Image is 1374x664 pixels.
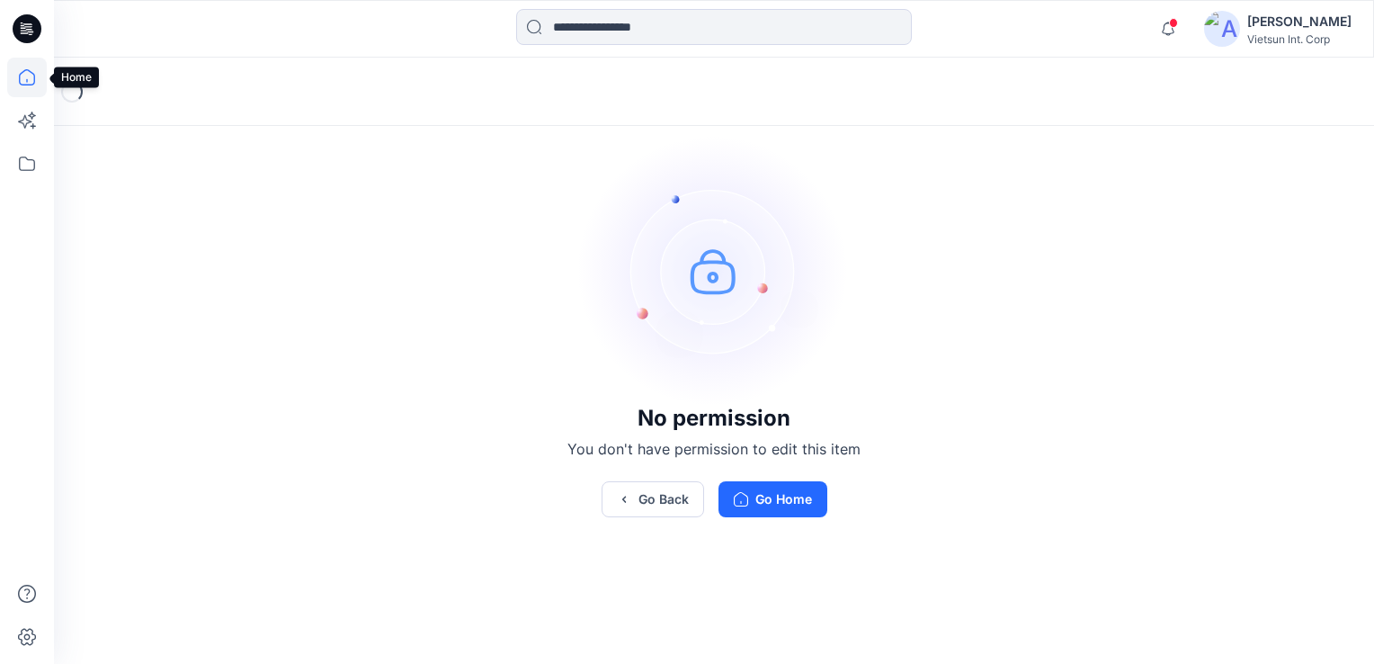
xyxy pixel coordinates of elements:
div: Vietsun Int. Corp [1247,32,1352,46]
button: Go Back [602,481,704,517]
h3: No permission [567,406,861,431]
button: Go Home [718,481,827,517]
p: You don't have permission to edit this item [567,438,861,460]
div: [PERSON_NAME] [1247,11,1352,32]
img: no-perm.svg [579,136,849,406]
img: avatar [1204,11,1240,47]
